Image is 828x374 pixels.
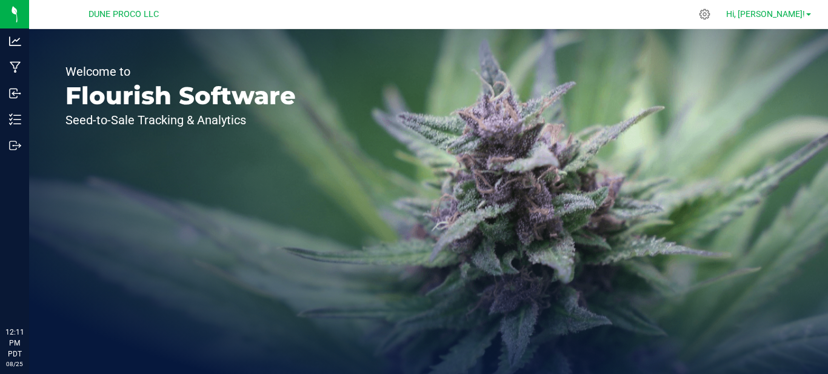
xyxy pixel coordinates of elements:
[697,8,712,20] div: Manage settings
[9,113,21,125] inline-svg: Inventory
[65,84,296,108] p: Flourish Software
[5,359,24,369] p: 08/25
[88,9,159,19] span: DUNE PROCO LLC
[9,139,21,152] inline-svg: Outbound
[9,87,21,99] inline-svg: Inbound
[65,114,296,126] p: Seed-to-Sale Tracking & Analytics
[9,61,21,73] inline-svg: Manufacturing
[5,327,24,359] p: 12:11 PM PDT
[65,65,296,78] p: Welcome to
[726,9,805,19] span: Hi, [PERSON_NAME]!
[9,35,21,47] inline-svg: Analytics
